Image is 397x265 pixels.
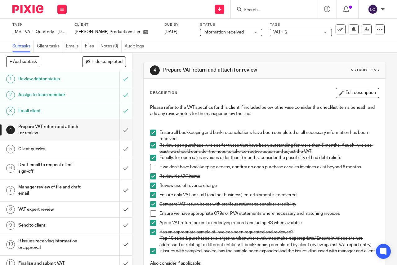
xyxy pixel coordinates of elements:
[150,65,160,75] div: 4
[6,75,15,83] div: 1
[12,40,34,52] a: Subtasks
[100,40,122,52] a: Notes (0)
[125,40,147,52] a: Audit logs
[243,7,299,13] input: Search
[18,236,82,252] h1: If issues receiving information or approval
[18,106,82,116] h1: Email client
[18,144,82,154] h1: Client queries
[150,104,379,117] p: Please refer to the VAT specifics for this client if included below, otherwise consider the check...
[6,107,15,115] div: 3
[74,22,157,27] label: Client
[159,183,379,189] p: Review use of reverse charge
[200,22,262,27] label: Status
[6,205,15,214] div: 8
[336,88,379,98] button: Edit description
[368,4,378,14] img: svg%3E
[159,155,379,161] p: Equally, for open sales invoices older than 6 months, consider the possibility of bad debt reliefs
[270,22,332,27] label: Tags
[66,40,82,52] a: Emails
[18,205,82,214] h1: VAT expert review
[203,30,244,34] span: Information received
[164,30,177,34] span: [DATE]
[74,29,140,35] p: [PERSON_NAME] Productions Limited
[159,210,379,217] p: Ensure we have appropriate C79s or PVA statements where necessary and matching invoices
[18,183,82,198] h1: Manager review of file and draft email
[12,29,67,35] div: FMS - VAT - Quarterly - June - August, 2025
[159,130,379,142] p: Ensure all bookkeeping and bank reconciliations have been completed or all necessary information ...
[159,201,379,207] p: Compare VAT return boxes with previous returns to consider credibility
[18,122,82,138] h1: Prepare VAT return and attach for review
[159,173,379,179] p: Review No VAT items
[159,220,379,226] p: Agree VAT return boxes to underlying records including BS when available
[18,160,82,176] h1: Draft email to request client sign-off
[12,29,67,35] div: FMS - VAT - Quarterly - [DATE] - [DATE]
[6,240,15,249] div: 10
[6,56,40,67] button: + Add subtask
[12,5,43,13] img: Pixie
[163,67,278,73] h1: Prepare VAT return and attach for review
[159,142,379,155] p: Review open purchase invoices for those that have been outstanding for more than 6 months. If suc...
[159,235,379,248] p: (Top 10 sales & purchases or a larger number where volumes make it appropriate/ Ensure invoices a...
[6,145,15,153] div: 5
[18,74,82,84] h1: Review debtor status
[6,164,15,173] div: 6
[159,164,379,170] p: If we don't have bookkeeping access, confirm no open purchase or sales invoices exist beyond 6 mo...
[6,91,15,99] div: 2
[85,40,97,52] a: Files
[6,221,15,230] div: 9
[82,56,126,67] button: Hide completed
[6,186,15,195] div: 7
[159,229,379,235] p: Has an appropriate sample of invoices been requested and reviewed?
[6,126,15,134] div: 4
[37,40,63,52] a: Client tasks
[159,248,379,254] p: If issues with sampled invoice, has the sample been expanded and the issues discussed with manage...
[150,91,177,95] p: Description
[350,68,379,73] div: Instructions
[273,30,288,34] span: VAT + 2
[164,22,192,27] label: Due by
[18,221,82,230] h1: Send to client
[12,22,67,27] label: Task
[91,60,123,64] span: Hide completed
[18,90,82,99] h1: Assign to team member
[159,192,379,198] p: Ensure only VAT on staff (and not business) entertainment is recovered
